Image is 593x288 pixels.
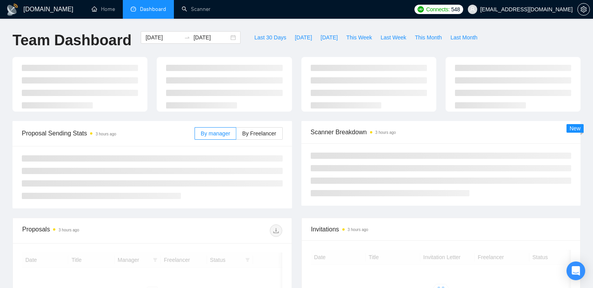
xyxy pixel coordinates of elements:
[411,31,446,44] button: This Month
[92,6,115,12] a: homeHome
[311,127,572,137] span: Scanner Breakdown
[418,6,424,12] img: upwork-logo.png
[566,261,585,280] div: Open Intercom Messenger
[184,34,190,41] span: swap-right
[140,6,166,12] span: Dashboard
[12,31,131,50] h1: Team Dashboard
[470,7,475,12] span: user
[375,130,396,135] time: 3 hours ago
[381,33,406,42] span: Last Week
[450,33,477,42] span: Last Month
[131,6,136,12] span: dashboard
[570,125,581,132] span: New
[451,5,460,14] span: 548
[342,31,376,44] button: This Week
[415,33,442,42] span: This Month
[242,130,276,137] span: By Freelancer
[346,33,372,42] span: This Week
[446,31,481,44] button: Last Month
[201,130,230,137] span: By manager
[376,31,411,44] button: Last Week
[577,3,590,16] button: setting
[316,31,342,44] button: [DATE]
[311,224,571,234] span: Invitations
[22,128,195,138] span: Proposal Sending Stats
[193,33,229,42] input: End date
[96,132,116,136] time: 3 hours ago
[182,6,211,12] a: searchScanner
[320,33,338,42] span: [DATE]
[22,224,152,237] div: Proposals
[290,31,316,44] button: [DATE]
[254,33,286,42] span: Last 30 Days
[6,4,19,16] img: logo
[145,33,181,42] input: Start date
[250,31,290,44] button: Last 30 Days
[578,6,589,12] span: setting
[426,5,450,14] span: Connects:
[577,6,590,12] a: setting
[58,228,79,232] time: 3 hours ago
[348,228,368,232] time: 3 hours ago
[184,34,190,41] span: to
[295,33,312,42] span: [DATE]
